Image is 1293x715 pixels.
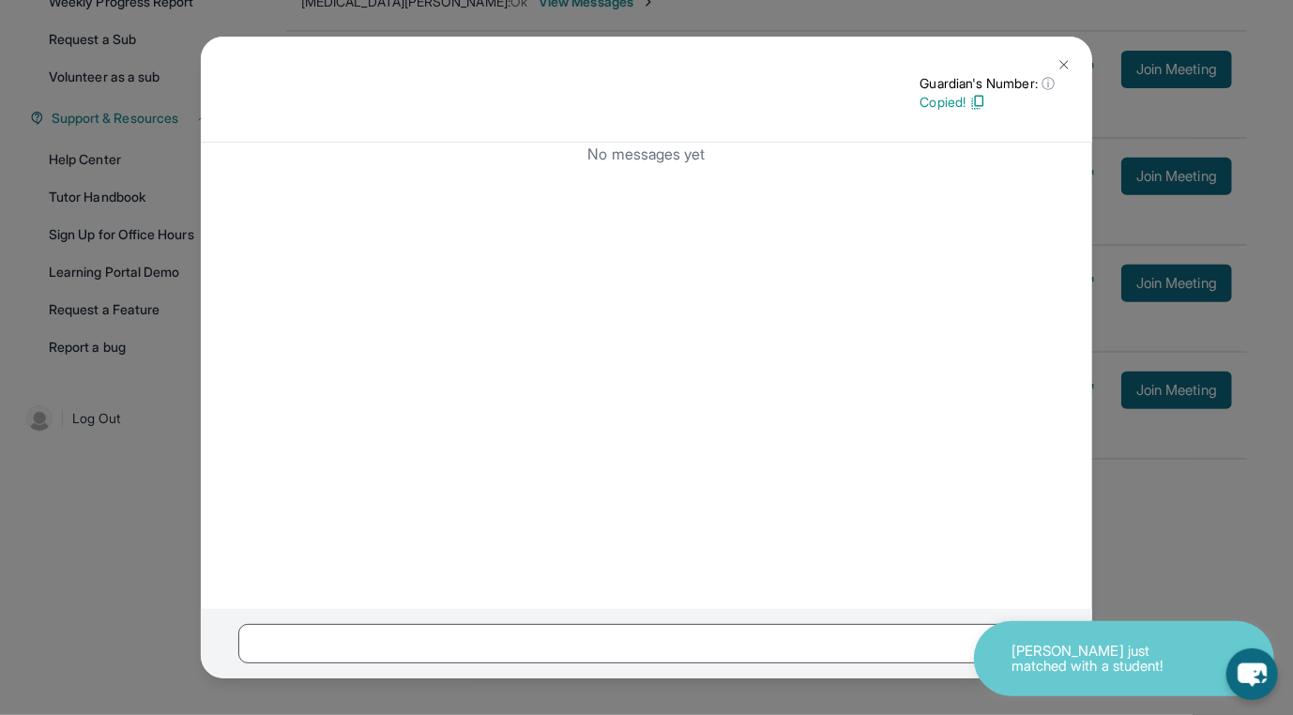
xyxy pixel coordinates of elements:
[1012,644,1199,675] p: [PERSON_NAME] just matched with a student!
[920,93,1055,112] p: Copied!
[1057,57,1072,72] img: Close Icon
[1042,74,1055,93] span: ⓘ
[1226,648,1278,700] button: chat-button
[920,74,1055,93] p: Guardian's Number:
[238,143,1055,165] p: No messages yet
[969,94,986,111] img: Copy Icon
